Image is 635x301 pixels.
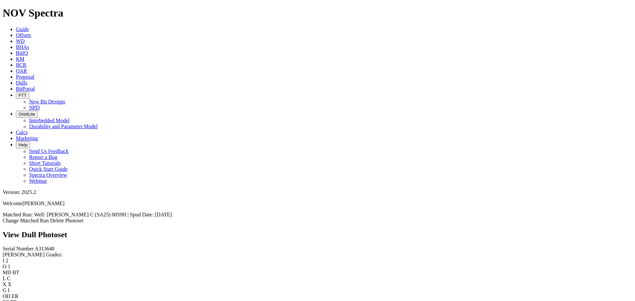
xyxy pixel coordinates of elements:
a: BHAs [16,44,29,50]
button: FTT [16,92,29,99]
p: Welcome [3,201,632,207]
a: NPD [29,105,40,110]
a: Send Us Feedback [29,148,68,154]
span: FTT [19,93,26,98]
a: Spectra Overview [29,172,67,178]
a: WD [16,38,25,44]
a: Report a Bug [29,154,57,160]
h2: View Dull Photoset [3,230,632,239]
a: Change Matched Run [3,218,49,223]
span: OrbitLite [19,112,35,117]
div: Version: 2025.2 [3,189,632,195]
span: [PERSON_NAME] [22,201,64,206]
a: Interbedded Model [29,118,69,123]
a: Marketing [16,135,38,141]
a: BitPortal [16,86,35,92]
a: KM [16,56,24,62]
label: OD [3,293,10,299]
span: 1 [8,264,11,269]
a: Short Tutorials [29,160,61,166]
label: X [3,282,7,287]
a: Offsets [16,32,31,38]
span: BT [13,270,19,275]
a: Dulls [16,80,27,86]
label: Serial Number [3,246,34,251]
label: O [3,264,7,269]
label: I [3,258,4,263]
a: New Bit Designs [29,99,65,104]
a: Durability and Parameter Model [29,124,98,129]
button: Help [16,141,30,148]
a: BitIQ [16,50,28,56]
a: Webinar [29,178,47,184]
a: Guide [16,26,29,32]
span: A313640 [35,246,55,251]
a: BCR [16,62,26,68]
label: G [3,287,7,293]
span: Well: [PERSON_NAME] C (SA25) 0059H | Spud Date: [DATE] [34,212,172,217]
a: OAR [16,68,27,74]
a: Calcs [16,130,28,135]
a: Proposal [16,74,34,80]
span: Matched Run: [3,212,33,217]
span: Help [19,142,27,147]
span: I [8,287,10,293]
span: 2 [6,258,8,263]
a: Delete Photoset [50,218,84,223]
span: X [8,282,12,287]
button: OrbitLite [16,111,38,118]
span: ER [12,293,18,299]
div: [PERSON_NAME] Grades: [3,252,632,258]
span: C [7,276,11,281]
a: Quick Start Guide [29,166,67,172]
h1: NOV Spectra [3,7,632,19]
label: L [3,276,6,281]
label: MD [3,270,11,275]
